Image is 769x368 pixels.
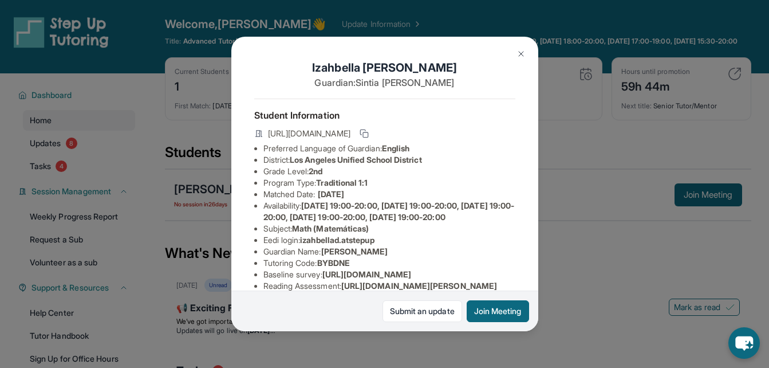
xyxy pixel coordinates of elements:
[263,166,515,177] li: Grade Level:
[263,189,515,200] li: Matched Date:
[254,108,515,122] h4: Student Information
[290,155,421,165] span: Los Angeles Unified School District
[309,166,322,176] span: 2nd
[317,258,350,268] span: BYBDNE
[318,189,344,199] span: [DATE]
[268,128,350,139] span: [URL][DOMAIN_NAME]
[254,76,515,89] p: Guardian: Sintia [PERSON_NAME]
[321,246,388,256] span: [PERSON_NAME]
[516,49,526,58] img: Close Icon
[263,246,515,257] li: Guardian Name :
[263,201,515,222] span: [DATE] 19:00-20:00, [DATE] 19:00-20:00, [DATE] 19:00-20:00, [DATE] 19:00-20:00, [DATE] 19:00-20:00
[254,60,515,76] h1: Izahbella [PERSON_NAME]
[382,300,462,322] a: Submit an update
[263,154,515,166] li: District:
[467,300,529,322] button: Join Meeting
[357,127,371,140] button: Copy link
[292,224,369,233] span: Math (Matemáticas)
[263,177,515,189] li: Program Type:
[263,143,515,154] li: Preferred Language of Guardian:
[263,234,515,246] li: Eedi login :
[382,143,410,153] span: English
[300,235,374,245] span: izahbellad.atstepup
[316,178,368,187] span: Traditional 1:1
[263,257,515,269] li: Tutoring Code :
[341,281,497,291] span: [URL][DOMAIN_NAME][PERSON_NAME]
[263,269,515,280] li: Baseline survey :
[728,327,760,359] button: chat-button
[263,280,515,292] li: Reading Assessment :
[263,200,515,223] li: Availability:
[322,269,411,279] span: [URL][DOMAIN_NAME]
[263,223,515,234] li: Subject :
